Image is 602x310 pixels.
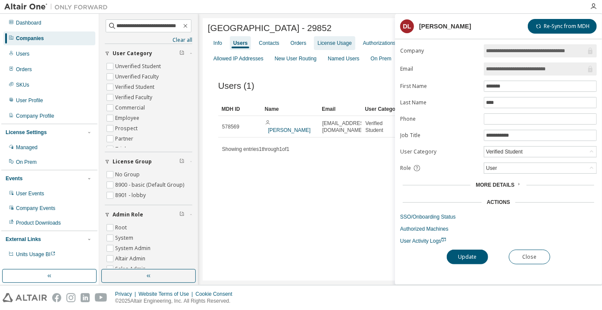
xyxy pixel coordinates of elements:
[16,97,43,104] div: User Profile
[268,127,311,133] a: [PERSON_NAME]
[115,72,160,82] label: Unverified Faculty
[208,23,332,33] span: [GEOGRAPHIC_DATA] - 29852
[115,134,135,144] label: Partner
[487,199,510,206] div: Actions
[476,182,514,188] span: More Details
[179,50,185,57] span: Clear filter
[138,291,195,297] div: Website Terms of Use
[115,243,152,254] label: System Admin
[115,103,147,113] label: Commercial
[95,293,107,302] img: youtube.svg
[328,55,359,62] div: Named Users
[16,251,56,257] span: Units Usage BI
[275,55,317,62] div: New User Routing
[365,120,401,134] span: Verified Student
[528,19,597,34] button: Re-Sync from MDH
[115,190,147,200] label: 8901 - lobby
[400,225,597,232] a: Authorized Machines
[115,233,135,243] label: System
[485,163,498,173] div: User
[113,50,152,57] span: User Category
[105,205,192,224] button: Admin Role
[195,291,237,297] div: Cookie Consent
[400,47,479,54] label: Company
[222,102,258,116] div: MDH ID
[400,116,479,122] label: Phone
[6,236,41,243] div: External Links
[322,120,368,134] span: [EMAIL_ADDRESS][DOMAIN_NAME]
[105,152,192,171] button: License Group
[6,129,47,136] div: License Settings
[419,23,471,30] div: [PERSON_NAME]
[265,102,315,116] div: Name
[81,293,90,302] img: linkedin.svg
[363,40,396,47] div: Authorizations
[113,211,143,218] span: Admin Role
[291,40,307,47] div: Orders
[115,222,129,233] label: Root
[115,264,147,274] label: Sales Admin
[115,82,156,92] label: Verified Student
[371,55,392,62] div: On Prem
[3,293,47,302] img: altair_logo.svg
[16,113,54,119] div: Company Profile
[400,148,479,155] label: User Category
[400,165,411,172] span: Role
[115,113,141,123] label: Employee
[16,50,29,57] div: Users
[16,159,37,166] div: On Prem
[105,37,192,44] a: Clear all
[447,250,488,264] button: Update
[484,163,596,173] div: User
[400,83,479,90] label: First Name
[400,132,479,139] label: Job Title
[16,35,44,42] div: Companies
[115,92,154,103] label: Verified Faculty
[179,158,185,165] span: Clear filter
[16,205,55,212] div: Company Events
[400,213,597,220] a: SSO/Onboarding Status
[400,99,479,106] label: Last Name
[115,291,138,297] div: Privacy
[115,144,128,154] label: Trial
[400,19,414,33] div: DL
[218,81,254,91] span: Users (1)
[322,102,358,116] div: Email
[66,293,75,302] img: instagram.svg
[213,55,263,62] div: Allowed IP Addresses
[233,40,248,47] div: Users
[115,297,238,305] p: © 2025 Altair Engineering, Inc. All Rights Reserved.
[115,61,163,72] label: Unverified Student
[509,250,550,264] button: Close
[16,190,44,197] div: User Events
[485,147,524,157] div: Verified Student
[6,175,22,182] div: Events
[115,123,139,134] label: Prospect
[52,293,61,302] img: facebook.svg
[4,3,112,11] img: Altair One
[213,40,222,47] div: Info
[105,44,192,63] button: User Category
[365,102,401,116] div: User Category
[16,219,61,226] div: Product Downloads
[115,169,141,180] label: No Group
[400,238,446,244] span: User Activity Logs
[115,180,186,190] label: 8900 - basic (Default Group)
[484,147,596,157] div: Verified Student
[317,40,351,47] div: License Usage
[16,19,41,26] div: Dashboard
[222,146,289,152] span: Showing entries 1 through 1 of 1
[113,158,152,165] span: License Group
[222,123,239,130] span: 578569
[400,66,479,72] label: Email
[16,144,38,151] div: Managed
[16,81,29,88] div: SKUs
[115,254,147,264] label: Altair Admin
[16,66,32,73] div: Orders
[259,40,279,47] div: Contacts
[179,211,185,218] span: Clear filter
